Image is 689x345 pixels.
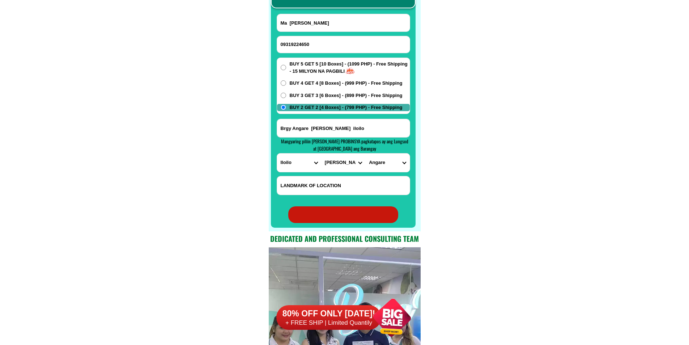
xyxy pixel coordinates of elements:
input: BUY 3 GET 3 [6 Boxes] - (899 PHP) - Free Shipping [281,93,286,98]
select: Select province [277,153,321,172]
span: BUY 2 GET 2 [4 Boxes] - (799 PHP) - Free Shipping [290,104,403,111]
input: BUY 2 GET 2 [4 Boxes] - (799 PHP) - Free Shipping [281,105,286,110]
h2: Dedicated and professional consulting team [269,233,421,244]
h6: + FREE SHIP | Limited Quantily [276,319,381,327]
input: Input full_name [277,14,410,31]
input: Input LANDMARKOFLOCATION [277,176,410,195]
select: Select district [321,153,365,172]
input: Input address [277,119,410,137]
select: Select commune [365,153,409,172]
span: Mangyaring piliin [PERSON_NAME] PROBINSYA pagkatapos ay ang Lungsod at [GEOGRAPHIC_DATA] ang Bara... [281,138,408,152]
input: BUY 4 GET 4 [8 Boxes] - (999 PHP) - Free Shipping [281,80,286,86]
span: BUY 5 GET 5 [10 Boxes] - (1099 PHP) - Free Shipping - 15 MILYON NA PAGBILI [290,60,410,75]
span: BUY 4 GET 4 [8 Boxes] - (999 PHP) - Free Shipping [290,80,403,87]
input: BUY 5 GET 5 [10 Boxes] - (1099 PHP) - Free Shipping - 15 MILYON NA PAGBILI [281,65,286,70]
input: Input phone_number [277,36,410,53]
h6: 80% OFF ONLY [DATE]! [276,308,381,319]
span: BUY 3 GET 3 [6 Boxes] - (899 PHP) - Free Shipping [290,92,403,99]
